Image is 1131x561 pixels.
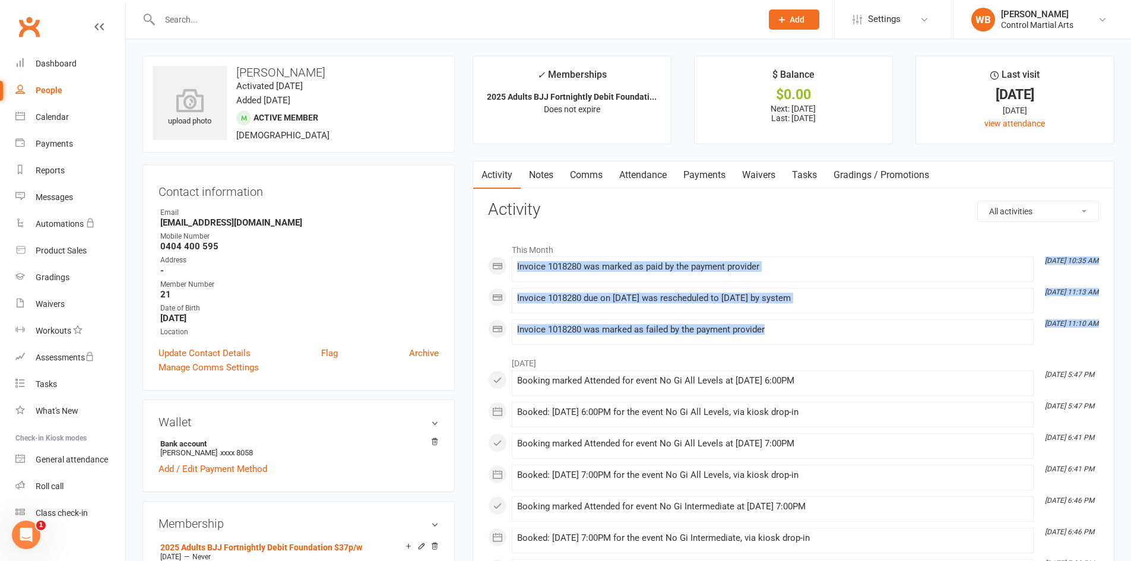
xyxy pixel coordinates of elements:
div: upload photo [153,88,227,128]
li: [DATE] [488,351,1099,370]
a: Attendance [611,161,675,189]
i: [DATE] 5:47 PM [1045,402,1094,410]
li: [PERSON_NAME] [159,438,439,459]
a: Update Contact Details [159,346,251,360]
div: Workouts [36,326,71,335]
span: Active member [254,113,318,122]
a: Notes [521,161,562,189]
input: Search... [156,11,753,28]
div: Messages [36,192,73,202]
div: People [36,85,62,95]
div: [DATE] [927,104,1103,117]
div: Address [160,255,439,266]
div: Booked: [DATE] 6:00PM for the event No Gi All Levels, via kiosk drop-in [517,407,1028,417]
i: [DATE] 5:47 PM [1045,370,1094,379]
div: Roll call [36,481,64,491]
div: Reports [36,166,65,175]
p: Next: [DATE] Last: [DATE] [705,104,882,123]
div: Invoice 1018280 was marked as paid by the payment provider [517,262,1028,272]
a: Calendar [15,104,125,131]
span: Add [790,15,804,24]
a: General attendance kiosk mode [15,446,125,473]
h3: Membership [159,517,439,530]
i: [DATE] 11:13 AM [1045,288,1098,296]
a: Gradings [15,264,125,291]
button: Add [769,9,819,30]
a: Tasks [15,371,125,398]
li: This Month [488,237,1099,256]
a: Dashboard [15,50,125,77]
strong: [EMAIL_ADDRESS][DOMAIN_NAME] [160,217,439,228]
div: Assessments [36,353,94,362]
a: What's New [15,398,125,424]
a: Messages [15,184,125,211]
h3: [PERSON_NAME] [153,66,445,79]
i: [DATE] 11:10 AM [1045,319,1098,328]
a: Archive [409,346,439,360]
div: Class check-in [36,508,88,518]
div: Tasks [36,379,57,389]
a: 2025 Adults BJJ Fortnightly Debit Foundation $37p/w [160,543,362,552]
h3: Activity [488,201,1099,219]
a: Activity [473,161,521,189]
a: Waivers [15,291,125,318]
a: Workouts [15,318,125,344]
div: Date of Birth [160,303,439,314]
span: [DEMOGRAPHIC_DATA] [236,130,330,141]
div: $ Balance [772,67,815,88]
div: General attendance [36,455,108,464]
strong: 0404 400 595 [160,241,439,252]
a: Roll call [15,473,125,500]
iframe: Intercom live chat [12,521,40,549]
span: 1 [36,521,46,530]
strong: 21 [160,289,439,300]
a: Reports [15,157,125,184]
a: People [15,77,125,104]
div: Invoice 1018280 was marked as failed by the payment provider [517,325,1028,335]
div: Dashboard [36,59,77,68]
i: [DATE] 10:35 AM [1045,256,1098,265]
div: Booking marked Attended for event No Gi Intermediate at [DATE] 7:00PM [517,502,1028,512]
div: Memberships [537,67,607,89]
span: xxxx 8058 [220,448,253,457]
a: Flag [321,346,338,360]
div: $0.00 [705,88,882,101]
h3: Contact information [159,180,439,198]
a: Gradings / Promotions [825,161,937,189]
span: Never [192,553,211,561]
div: Product Sales [36,246,87,255]
span: [DATE] [160,553,181,561]
i: [DATE] 6:41 PM [1045,465,1094,473]
a: Manage Comms Settings [159,360,259,375]
time: Activated [DATE] [236,81,303,91]
a: Comms [562,161,611,189]
div: Booked: [DATE] 7:00PM for the event No Gi All Levels, via kiosk drop-in [517,470,1028,480]
a: Assessments [15,344,125,371]
a: Payments [15,131,125,157]
strong: - [160,265,439,276]
div: Mobile Number [160,231,439,242]
i: [DATE] 6:46 PM [1045,528,1094,536]
i: [DATE] 6:41 PM [1045,433,1094,442]
div: Email [160,207,439,218]
strong: 2025 Adults BJJ Fortnightly Debit Foundati... [487,92,657,102]
div: Location [160,327,439,338]
a: Clubworx [14,12,44,42]
a: Tasks [784,161,825,189]
div: Payments [36,139,73,148]
div: Calendar [36,112,69,122]
div: Gradings [36,272,69,282]
div: Booked: [DATE] 7:00PM for the event No Gi Intermediate, via kiosk drop-in [517,533,1028,543]
strong: [DATE] [160,313,439,324]
a: Add / Edit Payment Method [159,462,267,476]
a: Payments [675,161,734,189]
h3: Wallet [159,416,439,429]
i: [DATE] 6:46 PM [1045,496,1094,505]
div: Waivers [36,299,65,309]
i: ✓ [537,69,545,81]
div: WB [971,8,995,31]
a: Class kiosk mode [15,500,125,527]
div: Booking marked Attended for event No Gi All Levels at [DATE] 7:00PM [517,439,1028,449]
div: [PERSON_NAME] [1001,9,1073,20]
span: Does not expire [544,104,600,114]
